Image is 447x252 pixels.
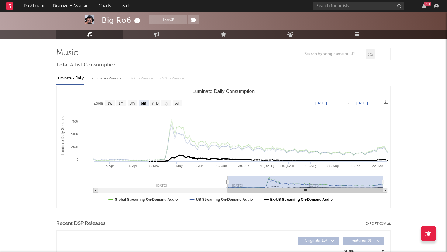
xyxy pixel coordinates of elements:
text: Luminate Daily Consumption [192,89,255,94]
text: 7. Apr [105,164,114,168]
text: 1m [119,101,124,106]
div: 99 + [424,2,431,6]
div: Luminate - Weekly [90,73,122,84]
span: Recent DSP Releases [56,220,106,227]
text: 19. May [171,164,183,168]
text: 250k [71,145,78,149]
button: Features(0) [343,237,384,245]
text: Luminate Daily Streams [61,116,65,155]
text: 1y [164,101,168,106]
button: Track [149,15,187,24]
text: 1w [108,101,113,106]
span: Originals ( 16 ) [302,239,330,243]
text: 500k [71,132,78,136]
svg: Luminate Daily Consumption [57,86,390,208]
div: Big Ro6 [102,15,142,25]
text: 6m [141,101,146,106]
input: Search by song name or URL [301,52,366,57]
text: US Streaming On-Demand Audio [196,197,253,202]
text: 28. [DATE] [280,164,296,168]
text: 11. Aug [305,164,316,168]
text: [DATE] [356,101,368,105]
text: 8. Sep [351,164,360,168]
text: [DATE] [315,101,327,105]
text: 3m [130,101,135,106]
span: Features ( 0 ) [347,239,375,243]
text: Zoom [94,101,103,106]
button: Originals(16) [298,237,339,245]
text: 750k [71,119,78,123]
text: Global Streaming On-Demand Audio [115,197,178,202]
div: Luminate - Daily [56,73,84,84]
text: 25. Aug [327,164,339,168]
button: 99+ [422,4,426,8]
button: Export CSV [366,222,391,226]
text: 5. May [149,164,160,168]
text: 0 [77,158,78,161]
text: 21. Apr [127,164,137,168]
text: 14. [DATE] [258,164,274,168]
text: 30. Jun [238,164,249,168]
text: YTD [151,101,159,106]
text: Ex-US Streaming On-Demand Audio [270,197,333,202]
text: 2. Jun [195,164,204,168]
text: 16. Jun [216,164,227,168]
text: → [346,101,350,105]
input: Search for artists [313,2,404,10]
text: All [175,101,179,106]
text: 22. Sep [372,164,384,168]
span: Total Artist Consumption [56,62,116,69]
